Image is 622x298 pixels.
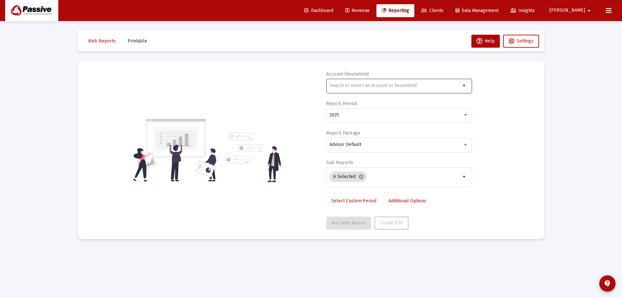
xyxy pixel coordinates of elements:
mat-icon: arrow_drop_down [585,4,593,17]
span: Web Reports [88,38,116,44]
button: Help [471,35,500,48]
span: Dashboard [304,8,333,13]
span: 2025 [329,112,339,118]
span: [PERSON_NAME] [549,8,585,13]
img: reporting-alt [225,133,282,182]
span: Revenue [345,8,370,13]
span: Data Management [455,8,499,13]
span: Additional Options [388,198,426,204]
span: Run Web Report [331,220,366,226]
span: Advisor Default [329,142,361,147]
button: Create PDF [374,217,409,230]
span: Clients [421,8,443,13]
span: Select Custom Period [331,198,376,204]
label: Report Package [326,130,361,136]
mat-icon: arrow_drop_down [461,82,468,89]
span: Insights [511,8,535,13]
span: Create PDF [380,220,403,226]
label: Sub Reports [326,160,353,165]
mat-icon: contact_support [604,280,611,287]
button: Run Web Report [326,217,371,230]
a: Insights [505,4,540,17]
a: Revenue [340,4,375,17]
a: Reporting [376,4,414,17]
button: Web Reports [83,35,121,48]
span: Reporting [382,8,409,13]
button: Settings [503,35,539,48]
img: reporting [132,118,221,182]
mat-chip-list: Selection [329,170,461,183]
a: Data Management [450,4,504,17]
button: Printable [122,35,152,48]
label: Report Period [326,101,357,106]
img: Dashboard [10,4,53,17]
span: Settings [517,38,534,44]
mat-icon: arrow_drop_down [461,173,468,181]
mat-chip: 6 Selected [329,172,367,182]
a: Dashboard [299,4,339,17]
mat-icon: cancel [358,174,364,180]
span: Help [477,38,495,44]
input: Search or select an account or household [329,83,461,88]
label: Account/Household [326,71,369,77]
a: Clients [416,4,449,17]
button: [PERSON_NAME] [542,4,601,17]
span: Printable [128,38,147,44]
